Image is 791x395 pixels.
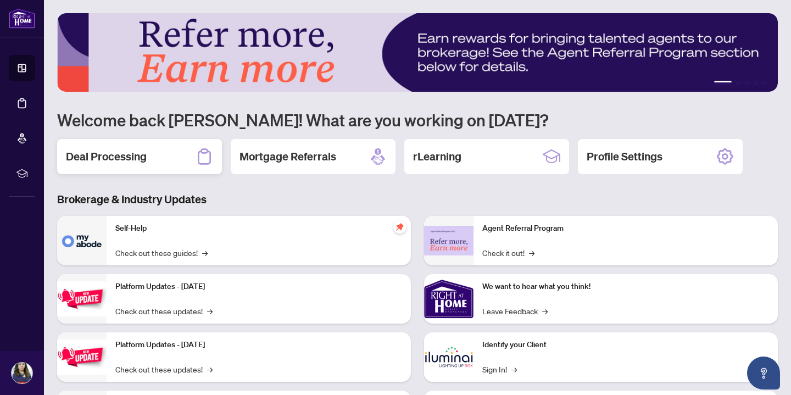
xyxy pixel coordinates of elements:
a: Sign In!→ [482,363,517,375]
a: Leave Feedback→ [482,305,548,317]
h2: Profile Settings [587,149,662,164]
span: → [542,305,548,317]
img: Slide 0 [57,13,778,92]
img: Self-Help [57,216,107,265]
button: 2 [736,81,740,85]
img: Identify your Client [424,332,474,382]
span: → [207,363,213,375]
p: Platform Updates - [DATE] [115,281,402,293]
a: Check out these updates!→ [115,363,213,375]
button: 5 [762,81,767,85]
h1: Welcome back [PERSON_NAME]! What are you working on [DATE]? [57,109,778,130]
img: Platform Updates - July 8, 2025 [57,340,107,374]
button: 3 [745,81,749,85]
p: Platform Updates - [DATE] [115,339,402,351]
img: We want to hear what you think! [424,274,474,324]
img: Profile Icon [12,363,32,383]
h3: Brokerage & Industry Updates [57,192,778,207]
h2: Deal Processing [66,149,147,164]
p: Self-Help [115,222,402,235]
span: → [207,305,213,317]
a: Check it out!→ [482,247,534,259]
button: 1 [714,81,732,85]
span: pushpin [393,220,406,233]
span: → [511,363,517,375]
a: Check out these updates!→ [115,305,213,317]
img: Agent Referral Program [424,226,474,256]
h2: rLearning [413,149,461,164]
span: → [202,247,208,259]
button: 4 [754,81,758,85]
a: Check out these guides!→ [115,247,208,259]
img: logo [9,8,35,29]
span: → [529,247,534,259]
img: Platform Updates - July 21, 2025 [57,281,107,316]
p: Identify your Client [482,339,769,351]
p: Agent Referral Program [482,222,769,235]
button: Open asap [747,357,780,390]
p: We want to hear what you think! [482,281,769,293]
h2: Mortgage Referrals [239,149,336,164]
